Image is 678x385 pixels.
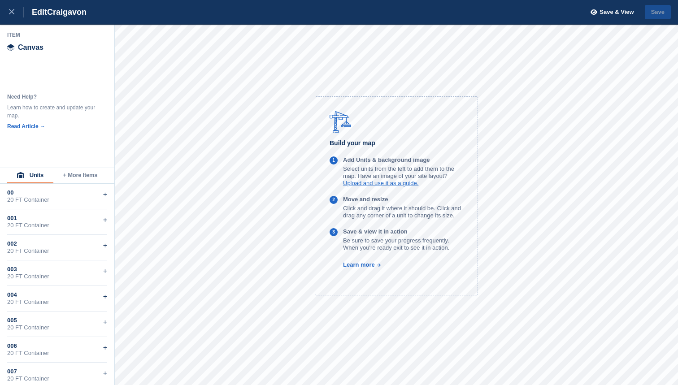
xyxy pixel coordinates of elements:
span: Canvas [18,44,43,51]
div: 20 FT Container [7,298,107,306]
button: Save [645,5,671,20]
div: Item [7,31,108,39]
div: + [103,368,107,379]
a: Upload and use it as a guide. [343,180,418,186]
div: 00420 FT Container+ [7,286,107,311]
div: 0020 FT Container+ [7,184,107,209]
button: + More Items [53,168,107,183]
div: 00520 FT Container+ [7,311,107,337]
div: 1 [332,157,335,164]
div: 00320 FT Container+ [7,260,107,286]
div: 00220 FT Container+ [7,235,107,260]
div: 20 FT Container [7,350,107,357]
div: + [103,189,107,200]
div: + [103,215,107,225]
div: 002 [7,240,107,247]
div: 00 [7,189,107,196]
img: canvas-icn.9d1aba5b.svg [7,44,14,51]
div: 20 FT Container [7,247,107,255]
a: Read Article → [7,123,45,130]
div: 20 FT Container [7,375,107,382]
div: 20 FT Container [7,196,107,203]
p: Be sure to save your progress frequently. When you're ready exit to see it in action. [343,237,463,251]
p: Click and drag it where it should be. Click and drag any corner of a unit to change its size. [343,205,463,219]
button: Units [7,168,53,183]
div: + [103,291,107,302]
div: 20 FT Container [7,222,107,229]
div: + [103,317,107,328]
div: + [103,342,107,353]
div: 00620 FT Container+ [7,337,107,363]
div: 005 [7,317,107,324]
div: Edit Craigavon [24,7,87,17]
h6: Build your map [330,138,463,148]
div: Need Help? [7,93,97,101]
div: 006 [7,342,107,350]
div: 003 [7,266,107,273]
div: 3 [332,229,335,236]
div: 007 [7,368,107,375]
div: 2 [332,196,335,204]
span: Save & View [600,8,634,17]
p: Save & view it in action [343,228,463,235]
div: Learn how to create and update your map. [7,104,97,120]
div: 20 FT Container [7,273,107,280]
p: Select units from the left to add them to the map. Have an image of your site layout? [343,165,463,180]
div: 20 FT Container [7,324,107,331]
div: 004 [7,291,107,298]
div: 00120 FT Container+ [7,209,107,235]
button: Save & View [586,5,634,20]
div: + [103,240,107,251]
p: Move and resize [343,196,463,203]
a: Learn more [330,261,381,268]
div: 001 [7,215,107,222]
div: + [103,266,107,277]
p: Add Units & background image [343,156,463,164]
